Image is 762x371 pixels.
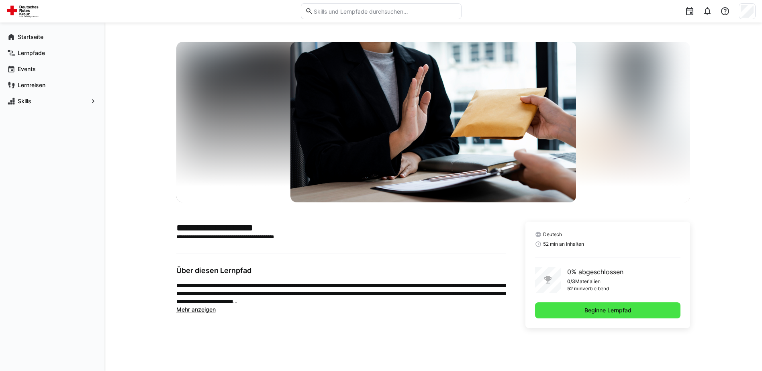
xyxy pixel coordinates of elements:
[176,266,506,275] h3: Über diesen Lernpfad
[567,278,575,285] p: 0/3
[575,278,601,285] p: Materialien
[313,8,457,15] input: Skills und Lernpfade durchsuchen…
[567,267,623,277] p: 0% abgeschlossen
[583,306,633,314] span: Beginne Lernpfad
[582,285,609,292] p: verbleibend
[535,302,681,318] button: Beginne Lernpfad
[543,231,562,238] span: Deutsch
[176,306,216,313] span: Mehr anzeigen
[543,241,584,247] span: 52 min an Inhalten
[567,285,582,292] p: 52 min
